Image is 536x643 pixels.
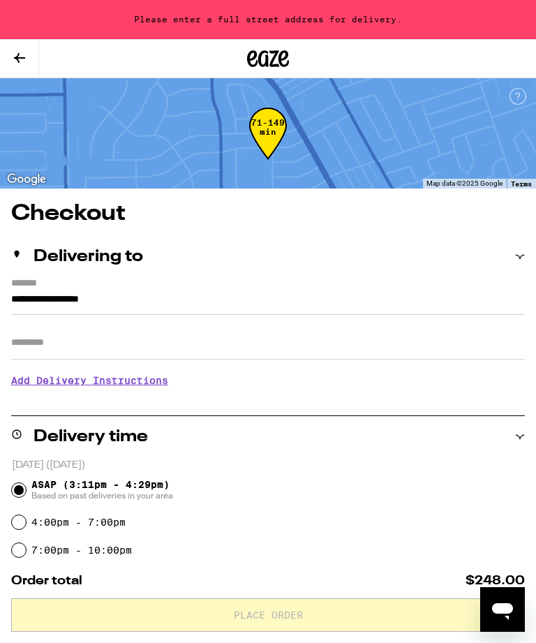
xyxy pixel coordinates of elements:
span: Place Order [234,610,303,620]
a: Open this area in Google Maps (opens a new window) [3,170,50,189]
span: Map data ©2025 Google [426,179,502,187]
label: 7:00pm - 10:00pm [31,545,132,556]
h2: Delivery time [33,429,148,445]
label: 4:00pm - 7:00pm [31,517,126,528]
h3: Add Delivery Instructions [11,364,525,397]
div: 71-149 min [249,118,287,170]
p: We'll contact you at [PHONE_NUMBER] when we arrive [11,397,525,408]
span: $248.00 [466,575,525,587]
span: Based on past deliveries in your area [31,490,173,501]
h2: Delivering to [33,249,143,265]
h1: Checkout [11,202,525,225]
p: [DATE] ([DATE]) [12,459,525,472]
iframe: Button to launch messaging window [480,587,525,632]
img: Google [3,170,50,189]
button: Place Order [11,598,525,632]
a: Terms [511,179,532,188]
span: Order total [11,575,82,587]
span: ASAP (3:11pm - 4:29pm) [31,479,173,501]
